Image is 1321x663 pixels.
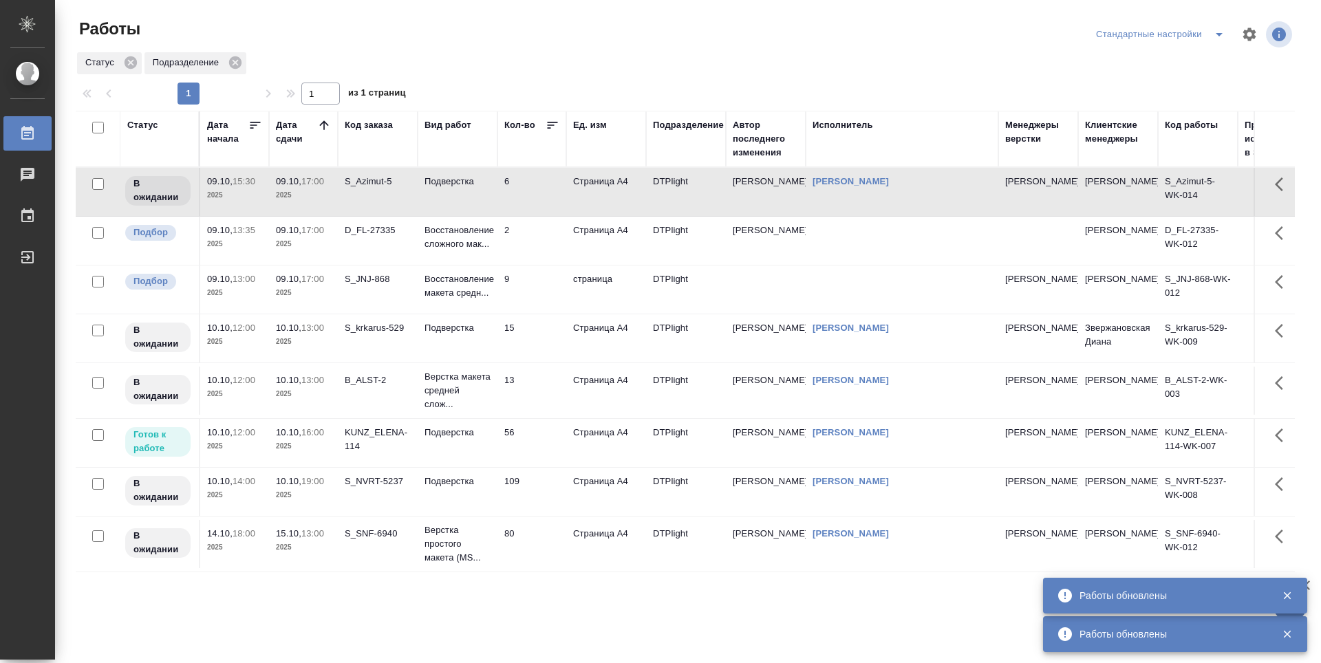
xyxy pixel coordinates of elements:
div: S_krkarus-529 [345,321,411,335]
td: Страница А4 [566,419,646,467]
p: 10.10, [207,375,233,385]
p: 10.10, [207,427,233,437]
div: Работы обновлены [1080,627,1261,641]
td: S_Azimut-5-WK-014 [1158,168,1238,216]
td: [PERSON_NAME] [1078,217,1158,265]
div: Автор последнего изменения [733,118,799,160]
p: 2025 [207,286,262,300]
td: [PERSON_NAME] [1078,520,1158,568]
div: split button [1093,23,1233,45]
button: Здесь прячутся важные кнопки [1267,168,1300,201]
p: [PERSON_NAME] [1005,373,1071,387]
p: Подверстка [425,321,491,335]
p: 17:00 [301,225,324,235]
td: 6 [497,168,566,216]
td: [PERSON_NAME] [1078,419,1158,467]
td: 9 [497,265,566,314]
div: Исполнитель назначен, приступать к работе пока рано [124,321,192,354]
td: DTPlight [646,265,726,314]
button: Здесь прячутся важные кнопки [1267,520,1300,553]
p: 13:00 [301,375,324,385]
td: DTPlight [646,520,726,568]
p: 15:30 [233,176,255,186]
td: [PERSON_NAME] [1078,168,1158,216]
td: [PERSON_NAME] [726,314,806,362]
p: 2025 [207,335,262,349]
div: S_SNF-6940 [345,527,411,541]
p: Верстка простого макета (MS... [425,523,491,565]
div: Можно подбирать исполнителей [124,224,192,242]
p: Подверстка [425,426,491,439]
p: 2025 [276,237,331,251]
td: S_JNJ-868-WK-012 [1158,265,1238,314]
td: Страница А4 [566,168,646,216]
td: DTPlight [646,217,726,265]
p: 10.10, [207,476,233,486]
td: DTPlight [646,367,726,415]
div: Прогресс исполнителя в SC [1245,118,1307,160]
div: Исполнитель назначен, приступать к работе пока рано [124,373,192,406]
p: 17:00 [301,274,324,284]
p: 10.10, [207,323,233,333]
td: D_FL-27335-WK-012 [1158,217,1238,265]
td: страница [566,265,646,314]
td: Страница А4 [566,314,646,362]
p: 09.10, [276,176,301,186]
td: [PERSON_NAME] [726,419,806,467]
p: 09.10, [207,274,233,284]
p: [PERSON_NAME] [1005,272,1071,286]
div: Ед. изм [573,118,607,132]
td: 2 [497,217,566,265]
td: 56 [497,419,566,467]
td: B_ALST-2-WK-003 [1158,367,1238,415]
span: Работы [76,18,140,40]
div: Код работы [1165,118,1218,132]
td: KUNZ_ELENA-114-WK-007 [1158,419,1238,467]
p: 10.10, [276,375,301,385]
p: Подверстка [425,475,491,488]
p: 2025 [207,188,262,202]
p: Подбор [133,226,168,239]
button: Закрыть [1273,589,1301,602]
div: Исполнитель назначен, приступать к работе пока рано [124,175,192,207]
td: Страница А4 [566,468,646,516]
p: В ожидании [133,177,182,204]
a: [PERSON_NAME] [813,323,889,333]
td: DTPlight [646,314,726,362]
p: 10.10, [276,476,301,486]
span: из 1 страниц [348,85,406,105]
p: [PERSON_NAME] [1005,475,1071,488]
p: 2025 [276,439,331,453]
p: 2025 [207,387,262,401]
div: Дата начала [207,118,248,146]
div: B_ALST-2 [345,373,411,387]
td: [PERSON_NAME] [726,468,806,516]
p: 14:00 [233,476,255,486]
p: В ожидании [133,323,182,351]
div: Менеджеры верстки [1005,118,1071,146]
div: S_JNJ-868 [345,272,411,286]
p: Статус [85,56,119,69]
button: Закрыть [1273,628,1301,640]
td: 109 [497,468,566,516]
p: Подбор [133,274,168,288]
td: S_krkarus-529-WK-009 [1158,314,1238,362]
p: 12:00 [233,427,255,437]
button: Здесь прячутся важные кнопки [1267,468,1300,501]
td: 80 [497,520,566,568]
p: 13:35 [233,225,255,235]
p: 10.10, [276,427,301,437]
button: Здесь прячутся важные кнопки [1267,265,1300,298]
p: [PERSON_NAME] [1005,527,1071,541]
td: Страница А4 [566,217,646,265]
td: [PERSON_NAME] [726,168,806,216]
td: S_NVRT-5237-WK-008 [1158,468,1238,516]
p: 17:00 [301,176,324,186]
p: 19:00 [301,476,324,486]
a: [PERSON_NAME] [813,427,889,437]
div: Работы обновлены [1080,589,1261,602]
td: Страница А4 [566,367,646,415]
div: Код заказа [345,118,393,132]
div: Исполнитель назначен, приступать к работе пока рано [124,475,192,507]
td: S_SNF-6940-WK-012 [1158,520,1238,568]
